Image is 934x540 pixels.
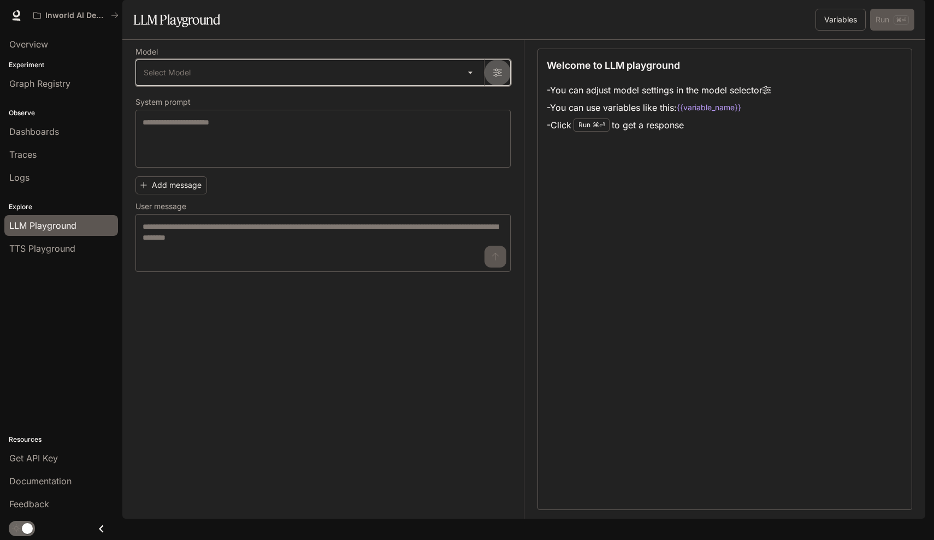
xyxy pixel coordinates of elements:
p: ⌘⏎ [593,122,605,128]
div: Run [574,118,610,132]
button: Variables [815,9,866,31]
code: {{variable_name}} [677,102,741,113]
li: - You can use variables like this: [547,99,771,116]
p: System prompt [135,98,191,106]
button: All workspaces [28,4,123,26]
p: Welcome to LLM playground [547,58,680,73]
p: User message [135,203,186,210]
p: Model [135,48,158,56]
li: - Click to get a response [547,116,771,134]
span: Select Model [144,67,191,78]
button: Add message [135,176,207,194]
h1: LLM Playground [133,9,220,31]
div: Select Model [136,60,484,85]
li: - You can adjust model settings in the model selector [547,81,771,99]
p: Inworld AI Demos [45,11,107,20]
